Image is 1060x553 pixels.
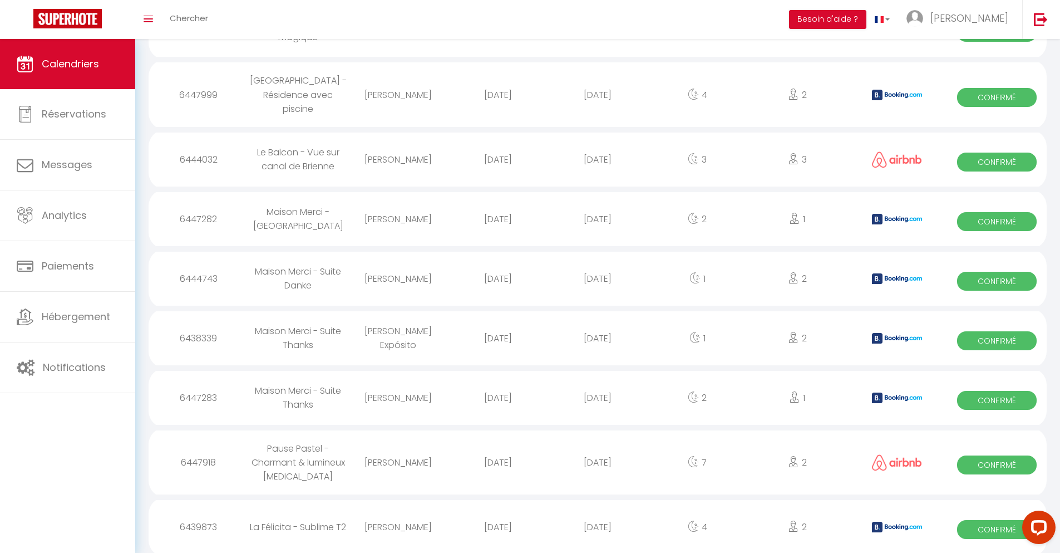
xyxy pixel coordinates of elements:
div: 2 [648,380,747,416]
div: 2 [747,77,847,113]
div: [GEOGRAPHIC_DATA] - Résidence avec piscine [248,62,348,126]
div: 3 [747,141,847,178]
span: Chercher [170,12,208,24]
div: 6447999 [149,77,248,113]
div: [PERSON_NAME] [348,509,448,545]
div: 3 [648,141,747,178]
div: 2 [648,201,747,237]
div: 7 [648,444,747,481]
div: Le Balcon - Vue sur canal de Brienne [248,134,348,184]
div: Pause Pastel - Charmant & lumineux [MEDICAL_DATA] [248,430,348,495]
div: [DATE] [448,380,548,416]
div: [DATE] [448,261,548,297]
span: Confirmé [957,520,1037,539]
div: [PERSON_NAME] Expósito [348,313,448,363]
img: airbnb2.png [872,454,922,471]
div: [DATE] [448,141,548,178]
div: 2 [747,261,847,297]
span: Confirmé [957,153,1037,172]
img: ... [906,10,923,27]
div: [PERSON_NAME] [348,141,448,178]
div: Maison Merci - Suite Danke [248,253,348,304]
div: [DATE] [548,509,647,545]
span: Paiements [42,259,94,273]
div: 6447283 [149,380,248,416]
img: booking2.png [872,522,922,532]
span: Confirmé [957,212,1037,231]
div: 6438339 [149,320,248,356]
button: Besoin d'aide ? [789,10,866,29]
iframe: LiveChat chat widget [1013,506,1060,553]
span: Confirmé [957,272,1037,291]
span: Réservations [42,107,106,121]
div: [PERSON_NAME] [348,261,448,297]
div: La Félicita - Sublime T2 [248,509,348,545]
span: Calendriers [42,57,99,71]
div: 6447918 [149,444,248,481]
div: [DATE] [548,444,647,481]
div: 6444032 [149,141,248,178]
div: [PERSON_NAME] [348,201,448,237]
span: Confirmé [957,456,1037,474]
div: [PERSON_NAME] [348,444,448,481]
img: booking2.png [872,273,922,284]
div: Maison Merci - [GEOGRAPHIC_DATA] [248,194,348,244]
img: booking2.png [872,393,922,403]
div: [PERSON_NAME] [348,77,448,113]
span: Notifications [43,360,106,374]
div: Maison Merci - Suite Thanks [248,313,348,363]
div: [DATE] [548,261,647,297]
div: 2 [747,509,847,545]
div: Maison Merci - Suite Thanks [248,373,348,423]
div: 1 [648,320,747,356]
span: Messages [42,158,92,172]
img: booking2.png [872,90,922,100]
img: booking2.png [872,214,922,224]
span: Confirmé [957,391,1037,410]
div: 6444743 [149,261,248,297]
div: 2 [747,320,847,356]
div: 1 [747,380,847,416]
div: [DATE] [448,444,548,481]
img: airbnb2.png [872,151,922,168]
div: [DATE] [548,201,647,237]
span: Confirmé [957,331,1037,350]
div: [DATE] [448,77,548,113]
div: 6439873 [149,509,248,545]
div: 4 [648,509,747,545]
div: 6447282 [149,201,248,237]
img: Super Booking [33,9,102,28]
img: logout [1034,12,1048,26]
span: Analytics [42,208,87,222]
div: [DATE] [448,201,548,237]
div: [DATE] [548,380,647,416]
div: [DATE] [448,320,548,356]
div: [DATE] [448,509,548,545]
div: 1 [648,261,747,297]
div: 1 [747,201,847,237]
span: Confirmé [957,88,1037,107]
img: booking2.png [872,333,922,344]
div: [DATE] [548,141,647,178]
div: 4 [648,77,747,113]
div: [PERSON_NAME] [348,380,448,416]
span: [PERSON_NAME] [930,11,1008,25]
div: [DATE] [548,77,647,113]
div: [DATE] [548,320,647,356]
div: 2 [747,444,847,481]
span: Hébergement [42,310,110,324]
